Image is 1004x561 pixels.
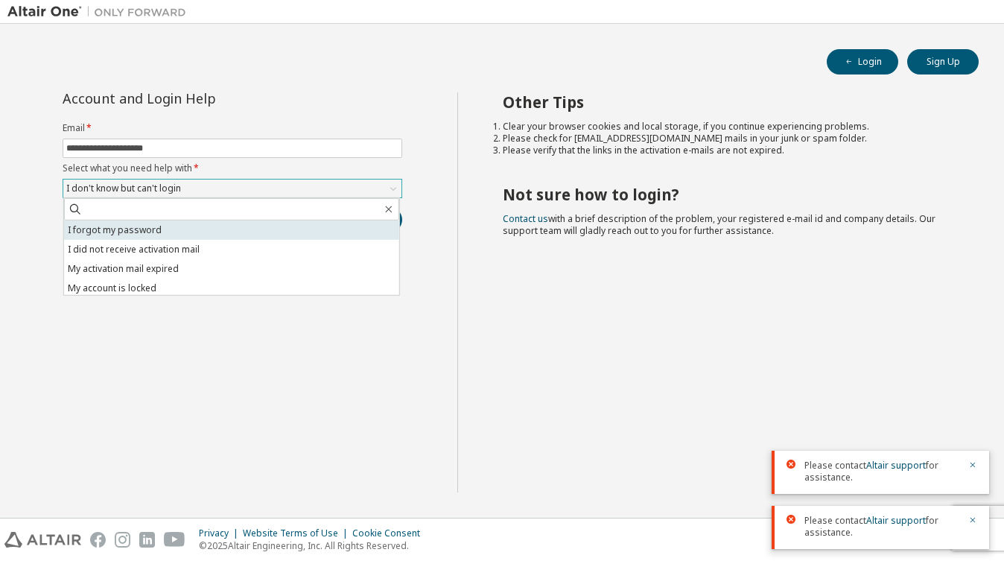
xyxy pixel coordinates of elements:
label: Select what you need help with [63,162,402,174]
div: Website Terms of Use [243,527,352,539]
button: Sign Up [907,49,979,75]
span: with a brief description of the problem, your registered e-mail id and company details. Our suppo... [503,212,935,237]
img: facebook.svg [90,532,106,548]
li: Please check for [EMAIL_ADDRESS][DOMAIN_NAME] mails in your junk or spam folder. [503,133,953,145]
img: youtube.svg [164,532,185,548]
div: Account and Login Help [63,92,334,104]
li: I forgot my password [64,221,399,240]
img: Altair One [7,4,194,19]
button: Login [827,49,898,75]
h2: Not sure how to login? [503,185,953,204]
li: Please verify that the links in the activation e-mails are not expired. [503,145,953,156]
div: I don't know but can't login [64,180,183,197]
a: Altair support [866,459,926,472]
span: Please contact for assistance. [804,515,959,539]
span: Please contact for assistance. [804,460,959,484]
a: Contact us [503,212,548,225]
div: Cookie Consent [352,527,429,539]
div: Privacy [199,527,243,539]
label: Email [63,122,402,134]
img: linkedin.svg [139,532,155,548]
li: Clear your browser cookies and local storage, if you continue experiencing problems. [503,121,953,133]
a: Altair support [866,514,926,527]
p: © 2025 Altair Engineering, Inc. All Rights Reserved. [199,539,429,552]
img: altair_logo.svg [4,532,81,548]
h2: Other Tips [503,92,953,112]
img: instagram.svg [115,532,130,548]
div: I don't know but can't login [63,180,401,197]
